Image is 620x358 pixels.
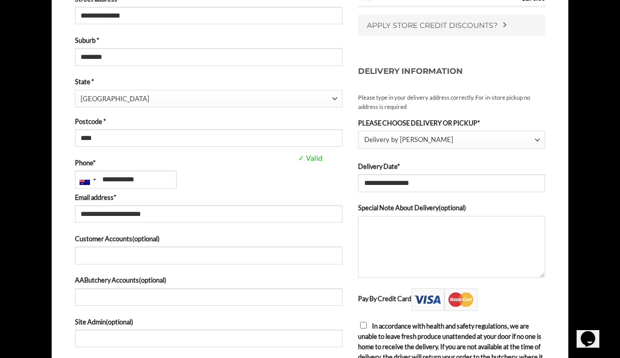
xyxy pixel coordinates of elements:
[360,322,367,329] input: In accordance with health and safety regulations, we are unable to leave fresh produce unattended...
[503,22,507,27] img: Checkout
[75,234,343,244] label: Customer Accounts
[577,317,610,348] iframe: chat widget
[106,318,133,326] span: (optional)
[358,118,545,128] label: PLEASE CHOOSE DELIVERY OR PICKUP
[75,275,343,285] label: AAButchery Accounts
[75,158,343,168] label: Phone
[75,76,343,87] label: State
[75,171,99,188] div: Australia: +61
[132,235,160,243] span: (optional)
[358,93,545,112] small: Please type in your delivery address correctly. For in-store pickup no address is required
[411,288,477,311] img: Pay By Credit Card
[75,35,343,45] label: Suburb
[367,21,498,30] span: Apply store credit discounts?
[81,90,332,107] span: New South Wales
[75,317,343,327] label: Site Admin
[139,276,166,284] span: (optional)
[358,131,545,149] span: Delivery by Abu Ahmad Butchery
[75,90,343,107] span: State
[358,203,545,213] label: Special Note About Delivery
[296,152,397,164] span: ✓ Valid
[358,161,545,172] label: Delivery Date
[358,55,545,88] h3: Delivery Information
[439,204,466,212] span: (optional)
[75,116,343,127] label: Postcode
[364,131,535,148] span: Delivery by Abu Ahmad Butchery
[358,294,477,303] label: Pay By Credit Card
[75,192,343,203] label: Email address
